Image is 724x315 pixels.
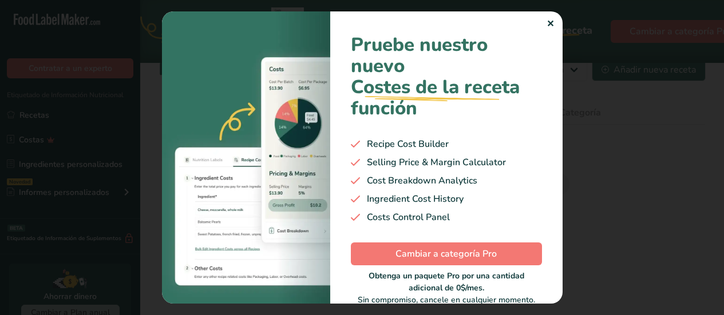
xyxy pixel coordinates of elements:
div: Selling Price & Margin Calculator [351,155,542,169]
div: Sin compromiso, cancele en cualquier momento. [351,270,542,306]
div: Recipe Cost Builder [351,137,542,151]
div: Obtenga un paquete Pro por una cantidad adicional de 0$/mes. [351,270,542,294]
div: Ingredient Cost History [351,192,542,206]
button: Cambiar a categoría Pro [351,242,542,265]
h1: Pruebe nuestro nuevo función [351,34,542,119]
span: Costes de la receta [351,74,520,100]
span: Cambiar a categoría Pro [395,247,497,261]
div: Costs Control Panel [351,210,542,224]
div: ✕ [547,17,554,31]
div: Cost Breakdown Analytics [351,174,542,188]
